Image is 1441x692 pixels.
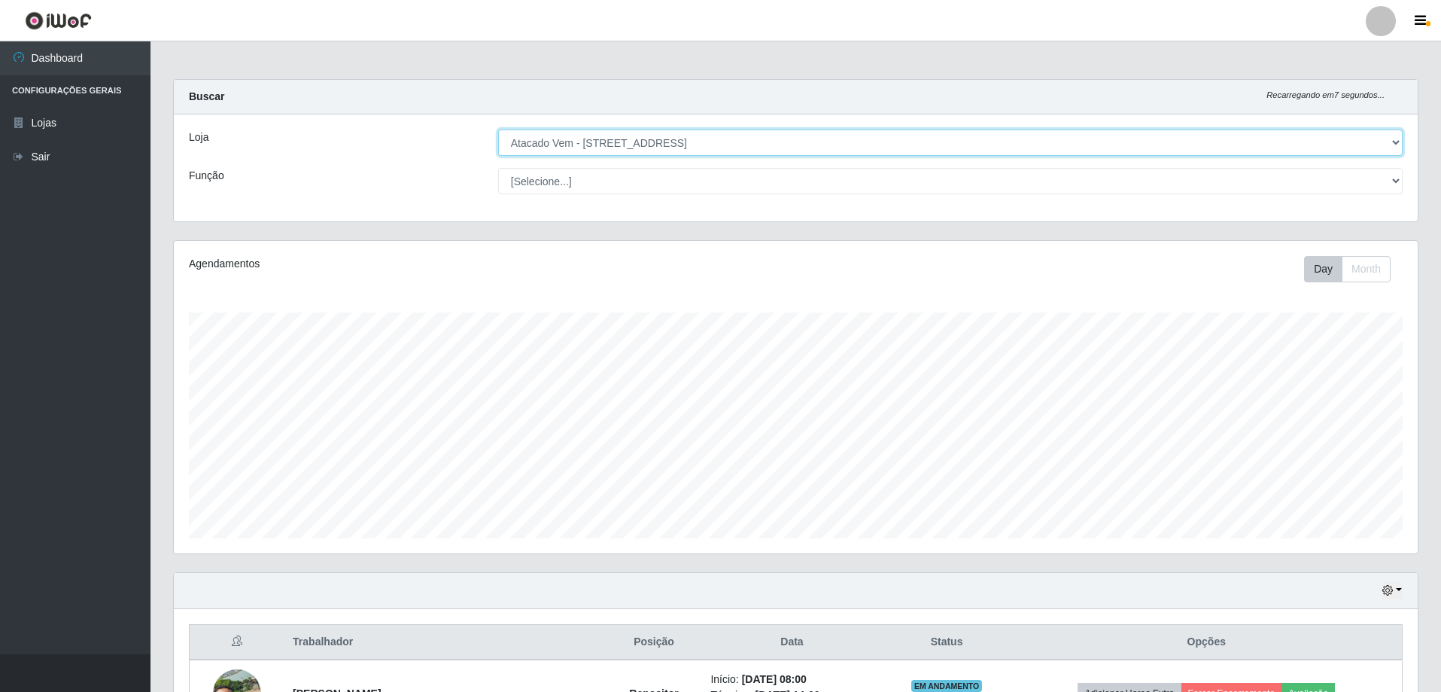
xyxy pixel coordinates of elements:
[284,625,606,660] th: Trabalhador
[606,625,702,660] th: Posição
[883,625,1011,660] th: Status
[742,673,807,685] time: [DATE] 08:00
[1342,256,1391,282] button: Month
[1304,256,1403,282] div: Toolbar with button groups
[1266,90,1385,99] i: Recarregando em 7 segundos...
[1304,256,1391,282] div: First group
[710,672,873,687] li: Início:
[1011,625,1403,660] th: Opções
[25,11,92,30] img: CoreUI Logo
[189,256,682,272] div: Agendamentos
[189,130,208,145] label: Loja
[1304,256,1342,282] button: Day
[189,168,224,184] label: Função
[701,625,882,660] th: Data
[911,680,983,692] span: EM ANDAMENTO
[189,90,224,102] strong: Buscar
